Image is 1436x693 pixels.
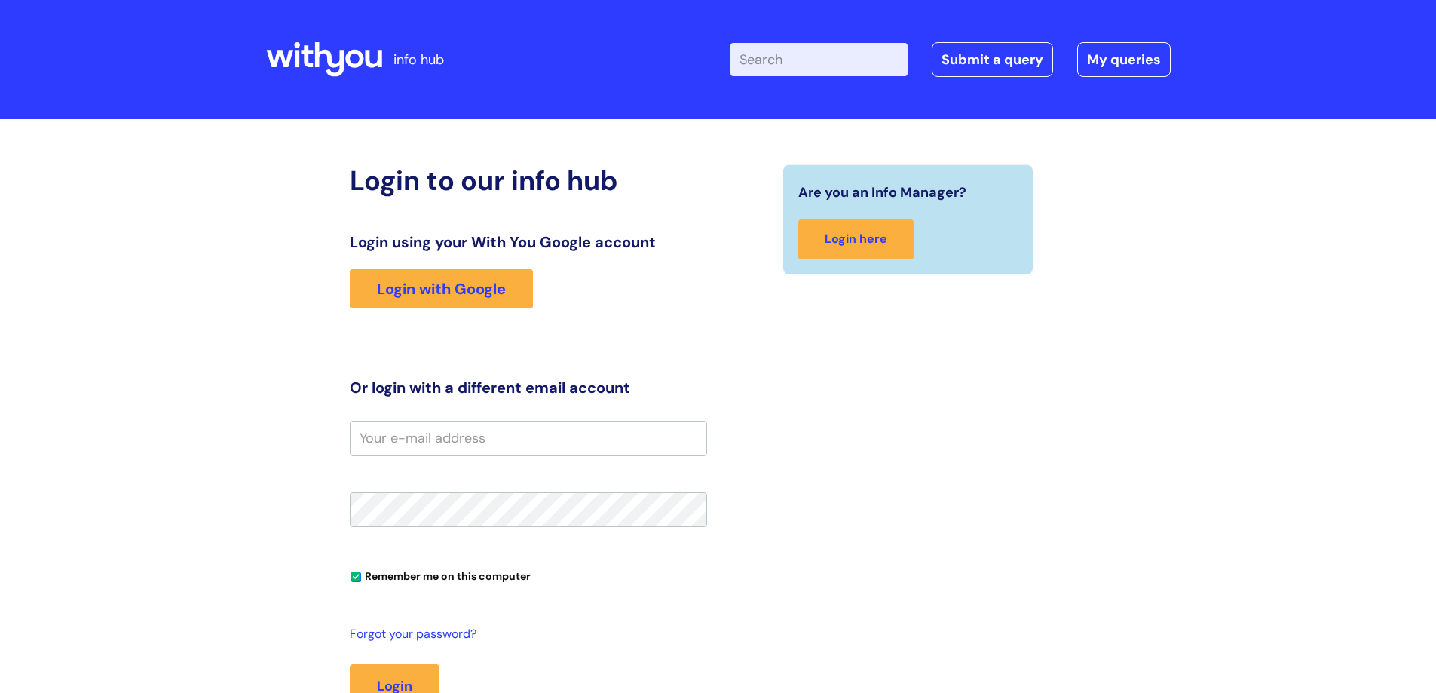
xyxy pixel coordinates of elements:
input: Remember me on this computer [351,572,361,582]
a: Login here [798,219,914,259]
a: Login with Google [350,269,533,308]
label: Remember me on this computer [350,566,531,583]
input: Your e-mail address [350,421,707,455]
input: Search [730,43,908,76]
a: Forgot your password? [350,624,700,645]
a: My queries [1077,42,1171,77]
h3: Login using your With You Google account [350,233,707,251]
span: Are you an Info Manager? [798,180,966,204]
div: You can uncheck this option if you're logging in from a shared device [350,563,707,587]
h3: Or login with a different email account [350,379,707,397]
p: info hub [393,48,444,72]
a: Submit a query [932,42,1053,77]
h2: Login to our info hub [350,164,707,197]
